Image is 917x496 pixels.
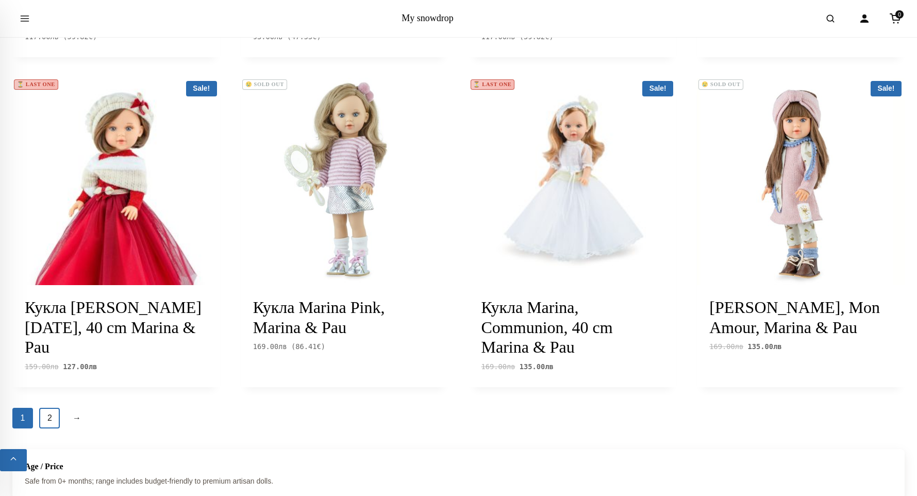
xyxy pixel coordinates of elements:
a: 2 [39,408,60,428]
a: Кукла Marina, Communion, 40 cm Marina & Pau [481,298,613,356]
span: Sale! [871,81,902,96]
span: 135.00 [748,342,782,351]
a: Кукла Marina Pink, Marina & Pau [253,298,385,336]
a: Sale! 😢 SOLD OUT [697,78,905,286]
a: [PERSON_NAME], Mon Amour, Marina & Pau [709,298,880,336]
span: 1 [12,408,33,428]
h3: Age / Price [25,461,892,471]
a: Sale! ⏳ LAST ONE [469,78,677,286]
span: 0 [895,10,904,19]
span: лв [51,32,59,41]
span: 117.00 [481,32,515,41]
button: Open search [816,4,845,33]
span: 93.00 [253,32,283,41]
span: лв [507,362,515,371]
span: ( ) [63,32,97,41]
a: Cart [884,7,907,30]
span: лв [278,342,287,351]
span: € [545,32,549,41]
span: лв [773,342,782,351]
span: € [312,32,316,41]
span: 127.00 [63,362,97,371]
p: Safe from 0+ months; range includes budget-friendly to premium artisan dolls. [25,475,892,487]
span: Sale! [642,81,673,96]
span: 169.00 [481,362,515,371]
a: Кукла [PERSON_NAME][DATE], 40 cm Marina & Pau [25,298,202,356]
button: Open menu [10,4,39,33]
span: 159.00 [25,362,59,371]
span: € [317,342,321,351]
span: 59.82 [68,32,93,41]
span: ( ) [287,32,321,41]
a: Sale! ⏳ LAST ONE [12,78,220,286]
a: 😢 SOLD OUT [241,78,448,286]
span: 86.41 [295,342,321,351]
span: ( ) [291,342,325,351]
span: 59.82 [524,32,549,41]
span: лв [89,362,97,371]
a: → [66,408,87,428]
span: € [89,32,93,41]
span: лв [735,342,744,351]
span: ( ) [520,32,554,41]
span: 169.00 [253,342,287,351]
a: My snowdrop [402,13,454,23]
span: 169.00 [709,342,743,351]
span: лв [507,32,515,41]
a: Account [853,7,876,30]
span: лв [545,362,554,371]
span: Sale! [186,81,217,96]
span: лв [51,362,59,371]
span: лв [274,32,283,41]
span: 135.00 [520,362,554,371]
span: 47.55 [291,32,317,41]
span: 117.00 [25,32,59,41]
